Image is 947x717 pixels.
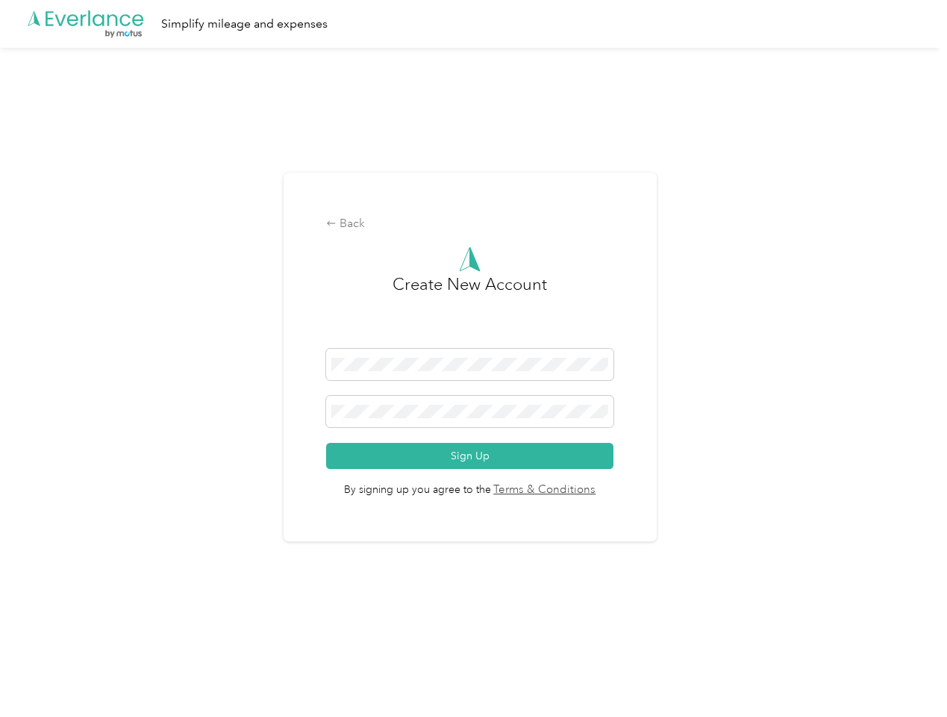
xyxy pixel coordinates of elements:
[491,482,596,499] a: Terms & Conditions
[326,469,613,499] span: By signing up you agree to the
[326,443,613,469] button: Sign Up
[393,272,547,349] h3: Create New Account
[161,15,328,34] div: Simplify mileage and expenses
[326,215,613,233] div: Back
